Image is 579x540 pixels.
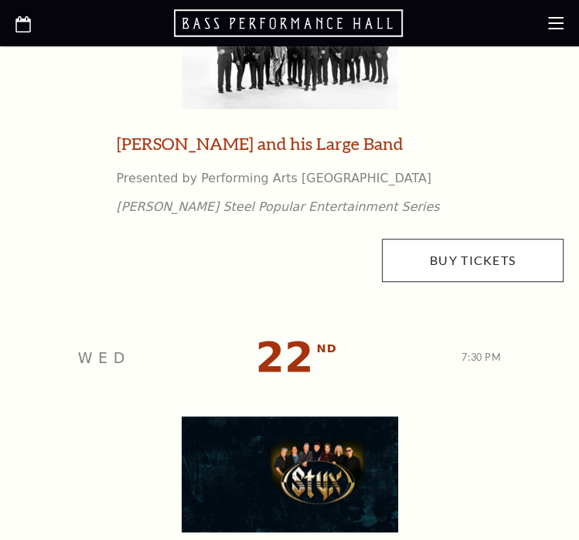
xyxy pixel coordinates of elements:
[382,239,564,282] a: Buy Tickets
[78,347,131,369] p: Wed
[116,199,439,216] p: [PERSON_NAME] Steel Popular Entertainment Series
[316,339,336,358] span: nd
[182,416,398,532] img: Styx
[116,132,402,156] a: [PERSON_NAME] and his Large Band
[255,333,313,382] span: 22
[116,170,439,187] p: Presented by Performing Arts [GEOGRAPHIC_DATA]
[461,352,501,363] span: 7:30 PM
